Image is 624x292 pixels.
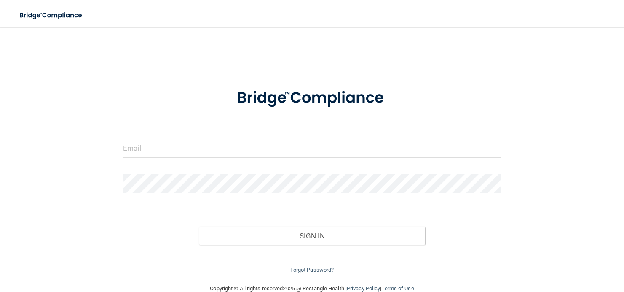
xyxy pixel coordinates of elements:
[13,7,90,24] img: bridge_compliance_login_screen.278c3ca4.svg
[199,227,426,245] button: Sign In
[123,139,501,158] input: Email
[221,78,403,119] img: bridge_compliance_login_screen.278c3ca4.svg
[381,285,414,292] a: Terms of Use
[290,267,334,273] a: Forgot Password?
[347,285,380,292] a: Privacy Policy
